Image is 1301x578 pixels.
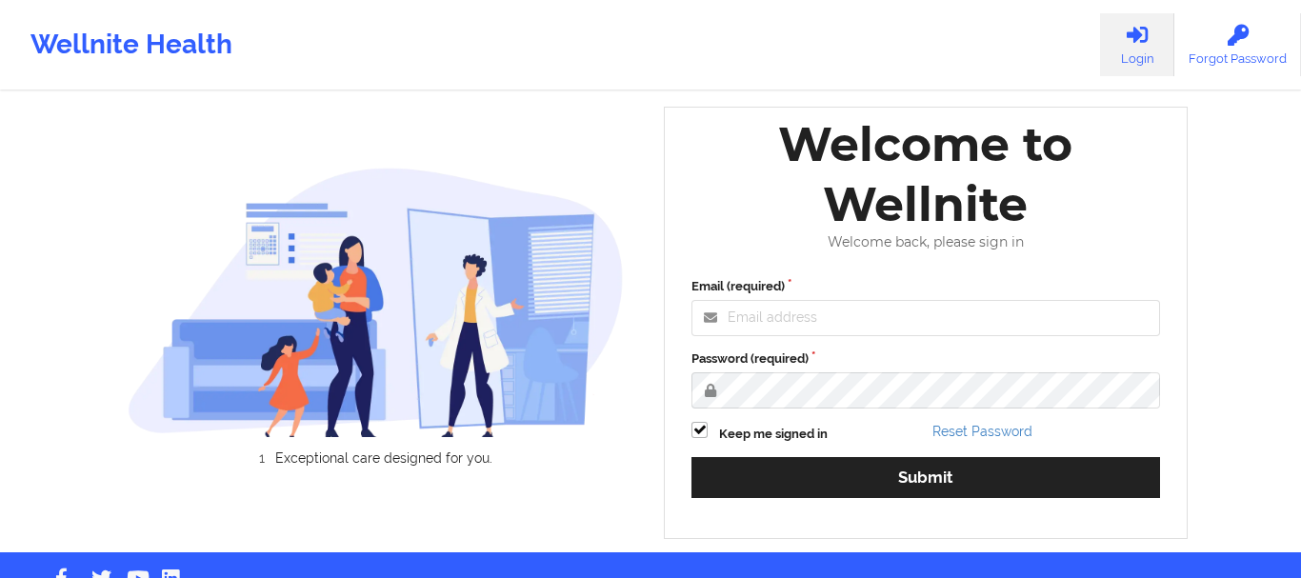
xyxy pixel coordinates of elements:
img: wellnite-auth-hero_200.c722682e.png [128,167,625,436]
a: Reset Password [932,424,1032,439]
label: Keep me signed in [719,425,828,444]
label: Password (required) [691,349,1160,369]
label: Email (required) [691,277,1160,296]
a: Login [1100,13,1174,76]
input: Email address [691,300,1160,336]
li: Exceptional care designed for you. [144,450,624,466]
a: Forgot Password [1174,13,1301,76]
div: Welcome to Wellnite [678,114,1173,234]
div: Welcome back, please sign in [678,234,1173,250]
button: Submit [691,457,1160,498]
